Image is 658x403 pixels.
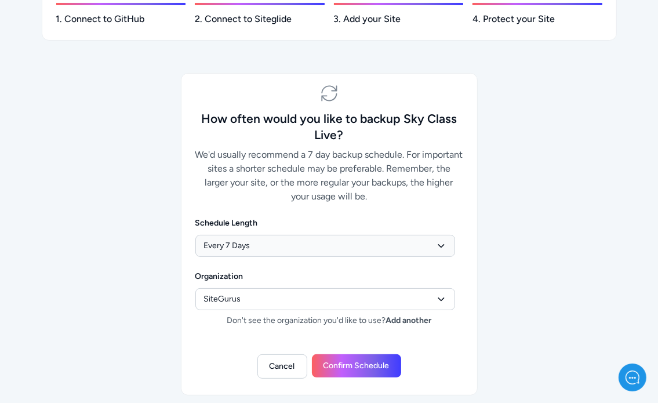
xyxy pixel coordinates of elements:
[48,325,68,334] span: Home
[195,315,463,326] p: Don't see the organization you'd like to use?
[195,111,463,143] h3: How often would you like to backup Sky Class Live?
[195,12,325,26] p: 2. Connect to Siteglide
[195,148,463,204] p: We'd usually recommend a 7 day backup schedule. For important sites a shorter schedule may be pre...
[17,92,215,110] h2: How can we help?
[56,12,186,26] p: 1. Connect to GitHub
[157,325,191,334] span: Messages
[17,71,215,89] h1: Hello [PERSON_NAME]!
[312,354,401,377] button: Confirm Schedule
[17,19,85,37] img: Company Logo
[619,364,646,391] iframe: gist-messenger-bubble-iframe
[18,131,214,154] button: New conversation
[257,354,307,379] a: Cancel
[75,138,139,147] span: New conversation
[195,217,463,229] label: Schedule Length
[472,12,602,26] p: 4. Protect your Site
[195,271,463,282] label: Organization
[386,315,431,325] a: Add another
[334,12,464,26] p: 3. Add your Site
